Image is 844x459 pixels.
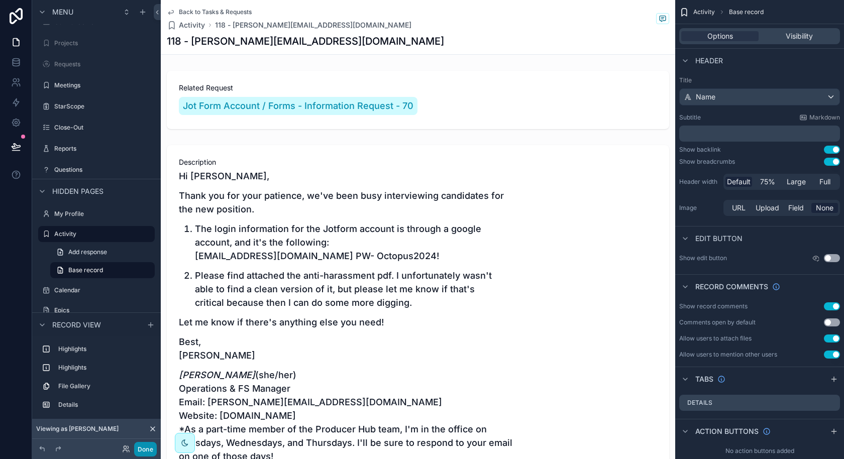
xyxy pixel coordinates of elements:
[809,113,840,122] span: Markdown
[54,230,149,238] label: Activity
[679,178,719,186] label: Header width
[38,282,155,298] a: Calendar
[54,81,153,89] label: Meetings
[58,382,151,390] label: File Gallery
[732,203,746,213] span: URL
[54,306,153,314] label: Epics
[687,399,712,407] label: Details
[679,318,756,326] div: Comments open by default
[38,162,155,178] a: Questions
[54,60,153,68] label: Requests
[679,334,752,342] div: Allow users to attach files
[695,426,759,436] span: Action buttons
[58,364,151,372] label: Highlights
[679,126,840,142] div: scrollable content
[179,20,205,30] span: Activity
[679,113,701,122] label: Subtitle
[38,302,155,318] a: Epics
[786,31,813,41] span: Visibility
[729,8,764,16] span: Base record
[799,113,840,122] a: Markdown
[54,39,153,47] label: Projects
[54,124,153,132] label: Close-Out
[727,177,751,187] span: Default
[787,177,806,187] span: Large
[679,204,719,212] label: Image
[167,8,252,16] a: Back to Tasks & Requests
[58,345,151,353] label: Highlights
[50,244,155,260] a: Add response
[54,210,153,218] label: My Profile
[679,88,840,105] button: Name
[679,76,840,84] label: Title
[679,351,777,359] div: Allow users to mention other users
[695,234,743,244] span: Edit button
[54,286,153,294] label: Calendar
[167,34,444,48] h1: 118 - [PERSON_NAME][EMAIL_ADDRESS][DOMAIN_NAME]
[38,56,155,72] a: Requests
[38,98,155,114] a: StarScope
[38,35,155,51] a: Projects
[38,141,155,157] a: Reports
[679,254,727,262] label: Show edit button
[760,177,775,187] span: 75%
[38,120,155,136] a: Close-Out
[695,56,723,66] span: Header
[695,282,768,292] span: Record comments
[679,158,735,166] div: Show breadcrumbs
[52,7,73,17] span: Menu
[788,203,804,213] span: Field
[756,203,779,213] span: Upload
[68,248,107,256] span: Add response
[693,8,715,16] span: Activity
[707,31,733,41] span: Options
[38,226,155,242] a: Activity
[54,145,153,153] label: Reports
[38,206,155,222] a: My Profile
[696,92,715,102] span: Name
[52,186,103,196] span: Hidden pages
[816,203,833,213] span: None
[54,166,153,174] label: Questions
[58,401,151,409] label: Details
[134,442,157,456] button: Done
[54,102,153,110] label: StarScope
[68,266,103,274] span: Base record
[215,20,411,30] a: 118 - [PERSON_NAME][EMAIL_ADDRESS][DOMAIN_NAME]
[679,302,748,310] div: Show record comments
[679,146,721,154] div: Show backlink
[179,8,252,16] span: Back to Tasks & Requests
[695,374,713,384] span: Tabs
[167,20,205,30] a: Activity
[52,320,101,330] span: Record view
[819,177,830,187] span: Full
[32,336,161,423] div: scrollable content
[38,77,155,93] a: Meetings
[36,425,119,433] span: Viewing as [PERSON_NAME]
[50,262,155,278] a: Base record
